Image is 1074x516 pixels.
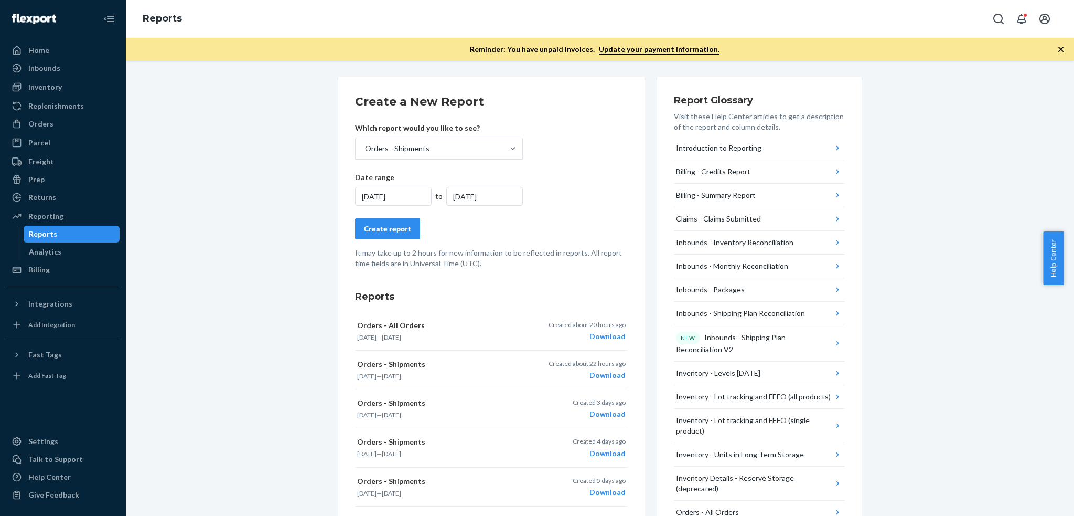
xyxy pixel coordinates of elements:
button: Inventory - Levels [DATE] [674,362,845,385]
div: Inventory - Lot tracking and FEFO (all products) [676,392,831,402]
button: Integrations [6,296,120,312]
div: Talk to Support [28,454,83,465]
a: Orders [6,115,120,132]
a: Inbounds [6,60,120,77]
time: [DATE] [382,450,401,458]
button: Orders - Shipments[DATE]—[DATE]Created 4 days agoDownload [355,428,628,467]
button: Billing - Summary Report [674,184,845,207]
div: Billing [28,265,50,275]
p: Reminder: You have unpaid invoices. [470,44,719,55]
a: Settings [6,433,120,450]
a: Billing [6,261,120,278]
div: Download [573,409,626,419]
a: Talk to Support [6,451,120,468]
p: Created about 22 hours ago [549,359,626,368]
button: Introduction to Reporting [674,136,845,160]
p: Visit these Help Center articles to get a description of the report and column details. [674,111,845,132]
div: Integrations [28,299,72,309]
button: Fast Tags [6,346,120,363]
time: [DATE] [357,372,377,380]
div: Claims - Claims Submitted [676,214,761,224]
div: Create report [364,224,411,234]
h3: Reports [355,290,628,303]
a: Update your payment information. [599,45,719,55]
div: Download [549,331,626,342]
div: Give Feedback [28,490,79,500]
button: Open Search Box [988,8,1009,29]
a: Prep [6,171,120,188]
button: Inventory - Units in Long Term Storage [674,443,845,467]
div: Help Center [28,472,71,482]
p: Created 3 days ago [573,398,626,407]
time: [DATE] [382,333,401,341]
p: — [357,449,534,458]
time: [DATE] [382,489,401,497]
a: Reports [24,226,120,243]
button: Inbounds - Monthly Reconciliation [674,255,845,278]
button: Inventory - Lot tracking and FEFO (single product) [674,409,845,443]
div: [DATE] [446,187,523,206]
p: — [357,372,534,381]
button: Orders - Shipments[DATE]—[DATE]Created 3 days agoDownload [355,389,628,428]
p: Created about 20 hours ago [549,320,626,329]
button: Orders - All Orders[DATE]—[DATE]Created about 20 hours agoDownload [355,312,628,351]
div: Inventory - Units in Long Term Storage [676,449,804,460]
div: Settings [28,436,58,447]
a: Freight [6,153,120,170]
div: Reports [29,229,57,239]
button: Open notifications [1011,8,1032,29]
p: Orders - All Orders [357,320,534,331]
div: Inbounds [28,63,60,73]
div: Orders [28,119,53,129]
h2: Create a New Report [355,93,628,110]
div: Prep [28,174,45,185]
button: Orders - Shipments[DATE]—[DATE]Created about 22 hours agoDownload [355,351,628,389]
div: [DATE] [355,187,432,206]
a: Returns [6,189,120,206]
div: Download [573,448,626,459]
div: Home [28,45,49,56]
div: Analytics [29,247,61,257]
p: — [357,410,534,419]
div: Inventory [28,82,62,92]
div: Inbounds - Shipping Plan Reconciliation [676,308,805,319]
ol: breadcrumbs [134,4,190,34]
p: Created 5 days ago [573,476,626,485]
div: Add Fast Tag [28,371,66,380]
div: Fast Tags [28,350,62,360]
img: Flexport logo [12,14,56,24]
time: [DATE] [382,372,401,380]
p: Orders - Shipments [357,476,534,487]
a: Replenishments [6,98,120,114]
div: Add Integration [28,320,75,329]
div: Inventory Details - Reserve Storage (deprecated) [676,473,832,494]
span: Help Center [1043,231,1064,285]
p: NEW [681,334,695,342]
p: Orders - Shipments [357,398,534,408]
a: Parcel [6,134,120,151]
p: — [357,489,534,498]
time: [DATE] [357,333,377,341]
button: Orders - Shipments[DATE]—[DATE]Created 5 days agoDownload [355,468,628,507]
a: Reporting [6,208,120,225]
button: Inbounds - Shipping Plan Reconciliation [674,302,845,325]
button: Claims - Claims Submitted [674,207,845,231]
div: Parcel [28,138,50,148]
button: Inventory Details - Reserve Storage (deprecated) [674,467,845,501]
div: Reporting [28,211,63,222]
p: Date range [355,172,523,183]
p: Created 4 days ago [573,437,626,446]
a: Add Fast Tag [6,367,120,384]
div: Freight [28,156,54,167]
div: Replenishments [28,101,84,111]
div: Introduction to Reporting [676,143,761,153]
div: Inbounds - Inventory Reconciliation [676,237,793,248]
button: Inbounds - Packages [674,278,845,302]
p: — [357,333,534,342]
a: Home [6,42,120,59]
button: Give Feedback [6,487,120,503]
p: Orders - Shipments [357,437,534,447]
button: Close Navigation [99,8,120,29]
button: Inbounds - Inventory Reconciliation [674,231,845,255]
button: Billing - Credits Report [674,160,845,184]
